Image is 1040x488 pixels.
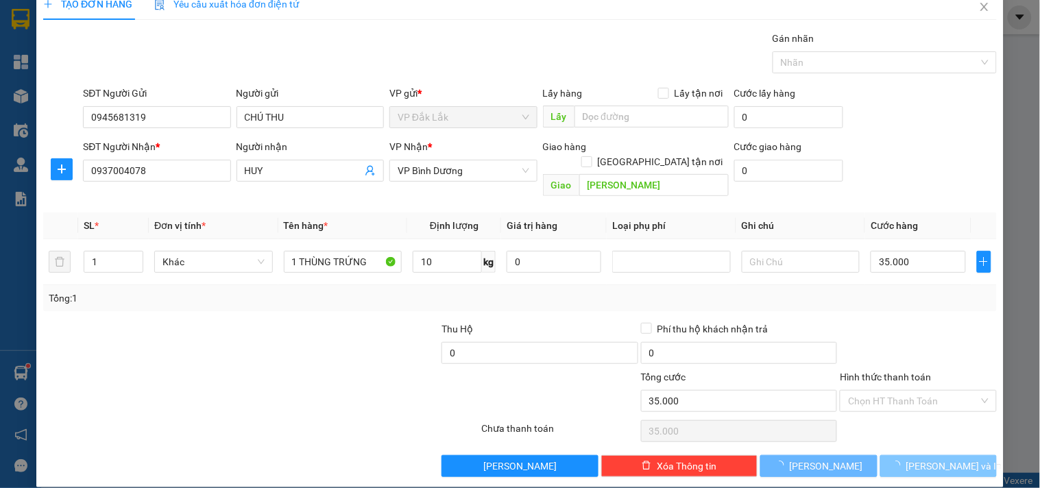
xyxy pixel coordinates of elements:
[760,455,877,477] button: [PERSON_NAME]
[162,252,265,272] span: Khác
[736,212,866,239] th: Ghi chú
[641,371,686,382] span: Tổng cước
[543,88,583,99] span: Lấy hàng
[117,61,228,80] div: 0919505157
[880,455,997,477] button: [PERSON_NAME] và In
[543,141,587,152] span: Giao hàng
[579,174,729,196] input: Dọc đường
[657,459,716,474] span: Xóa Thông tin
[442,324,473,334] span: Thu Hộ
[389,141,428,152] span: VP Nhận
[430,220,479,231] span: Định lượng
[871,220,918,231] span: Cước hàng
[237,139,384,154] div: Người nhận
[543,106,575,127] span: Lấy
[284,220,328,231] span: Tên hàng
[790,459,863,474] span: [PERSON_NAME]
[734,106,844,128] input: Cước lấy hàng
[742,251,860,273] input: Ghi Chú
[507,220,557,231] span: Giá trị hàng
[891,461,906,470] span: loading
[669,86,729,101] span: Lấy tận nơi
[483,459,557,474] span: [PERSON_NAME]
[906,459,1002,474] span: [PERSON_NAME] và In
[12,13,33,27] span: Gửi:
[543,174,579,196] span: Giao
[507,251,601,273] input: 0
[83,86,230,101] div: SĐT Người Gửi
[117,45,228,61] div: C TRANG
[575,106,729,127] input: Dọc đường
[642,461,651,472] span: delete
[237,86,384,101] div: Người gửi
[365,165,376,176] span: user-add
[117,80,216,200] span: 150A ĐƯỜNG SỐ 4, P 16, GÒ VẤP, HCM
[734,141,802,152] label: Cước giao hàng
[117,88,136,102] span: TC:
[49,251,71,273] button: delete
[978,256,991,267] span: plus
[773,33,814,44] label: Gán nhãn
[398,107,529,127] span: VP Đắk Lắk
[117,12,228,45] div: VP Bình Dương
[652,321,774,337] span: Phí thu hộ khách nhận trả
[398,160,529,181] span: VP Bình Dương
[775,461,790,470] span: loading
[601,455,758,477] button: deleteXóa Thông tin
[284,251,402,273] input: VD: Bàn, Ghế
[84,220,95,231] span: SL
[389,86,537,101] div: VP gửi
[442,455,598,477] button: [PERSON_NAME]
[607,212,736,239] th: Loại phụ phí
[117,13,150,27] span: Nhận:
[734,160,844,182] input: Cước giao hàng
[592,154,729,169] span: [GEOGRAPHIC_DATA] tận nơi
[12,45,108,61] div: CHỊ TÂM
[734,88,796,99] label: Cước lấy hàng
[840,371,931,382] label: Hình thức thanh toán
[480,421,639,445] div: Chưa thanh toán
[977,251,991,273] button: plus
[83,139,230,154] div: SĐT Người Nhận
[154,220,206,231] span: Đơn vị tính
[12,61,108,80] div: 0377038263
[51,158,73,180] button: plus
[51,164,72,175] span: plus
[12,12,108,45] div: VP Đắk Lắk
[49,291,402,306] div: Tổng: 1
[482,251,496,273] span: kg
[979,1,990,12] span: close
